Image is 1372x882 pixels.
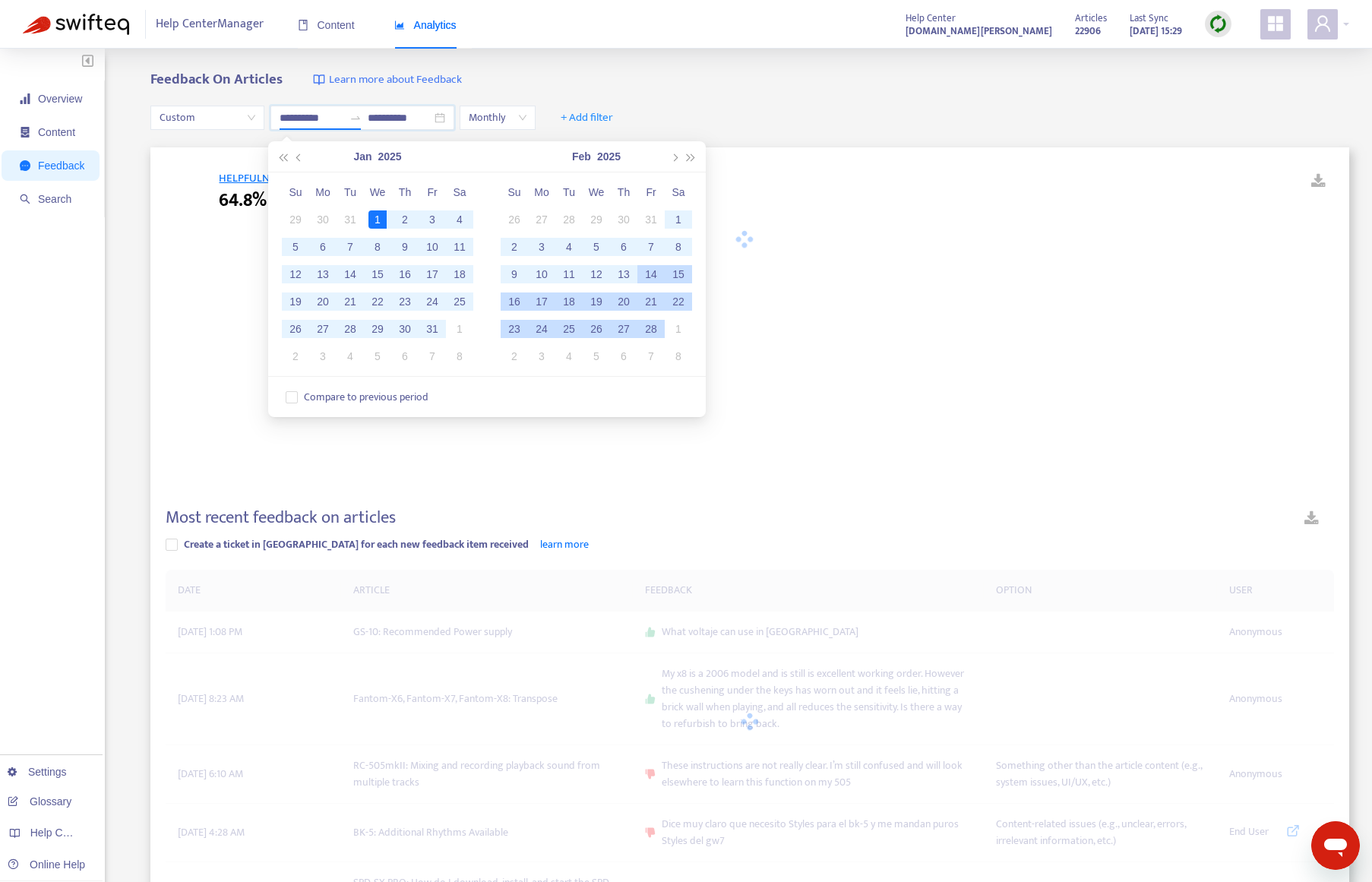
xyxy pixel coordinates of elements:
[560,347,578,365] div: 4
[314,238,332,256] div: 6
[423,320,441,338] div: 31
[642,292,660,311] div: 21
[450,238,469,256] div: 11
[364,261,391,288] td: 2025-01-15
[286,238,305,256] div: 5
[286,347,305,365] div: 2
[423,347,441,365] div: 7
[587,347,605,365] div: 5
[560,210,578,229] div: 28
[298,389,435,406] span: Compare to previous period
[282,343,309,370] td: 2025-02-02
[505,292,523,311] div: 16
[637,288,665,315] td: 2025-02-21
[309,206,337,233] td: 2024-12-30
[555,206,583,233] td: 2025-01-28
[505,347,523,365] div: 2
[150,68,283,91] b: Feedback On Articles
[391,315,419,343] td: 2025-01-30
[587,292,605,311] div: 19
[364,206,391,233] td: 2025-01-01
[337,343,364,370] td: 2025-02-04
[446,206,473,233] td: 2025-01-04
[637,206,665,233] td: 2025-01-31
[378,141,402,172] button: 2025
[505,320,523,338] div: 23
[642,320,660,338] div: 28
[282,206,309,233] td: 2024-12-29
[20,93,30,104] span: signal
[528,179,555,206] th: Mo
[583,233,610,261] td: 2025-02-05
[309,315,337,343] td: 2025-01-27
[450,292,469,311] div: 25
[665,179,692,206] th: Sa
[184,536,529,553] span: Create a ticket in [GEOGRAPHIC_DATA] for each new feedback item received
[610,233,637,261] td: 2025-02-06
[583,343,610,370] td: 2025-03-05
[337,315,364,343] td: 2025-01-28
[450,265,469,283] div: 18
[364,233,391,261] td: 2025-01-08
[610,315,637,343] td: 2025-02-27
[906,23,1052,40] strong: [DOMAIN_NAME][PERSON_NAME]
[669,210,688,229] div: 1
[38,126,75,138] span: Content
[555,288,583,315] td: 2025-02-18
[419,288,446,315] td: 2025-01-24
[337,261,364,288] td: 2025-01-14
[219,169,322,188] span: HELPFULNESS SCORE
[423,238,441,256] div: 10
[450,210,469,229] div: 4
[665,343,692,370] td: 2025-03-08
[583,179,610,206] th: We
[469,106,526,129] span: Monthly
[587,265,605,283] div: 12
[8,858,85,871] a: Online Help
[528,233,555,261] td: 2025-02-03
[391,206,419,233] td: 2025-01-02
[364,179,391,206] th: We
[642,347,660,365] div: 7
[349,112,362,124] span: to
[391,343,419,370] td: 2025-02-06
[446,233,473,261] td: 2025-01-11
[396,320,414,338] div: 30
[368,210,387,229] div: 1
[309,343,337,370] td: 2025-02-03
[341,265,359,283] div: 14
[615,265,633,283] div: 13
[396,292,414,311] div: 23
[665,315,692,343] td: 2025-03-01
[219,187,267,214] span: 64.8%
[505,238,523,256] div: 2
[610,206,637,233] td: 2025-01-30
[555,261,583,288] td: 2025-02-11
[20,127,30,138] span: container
[642,265,660,283] div: 14
[501,343,528,370] td: 2025-03-02
[282,315,309,343] td: 2025-01-26
[446,343,473,370] td: 2025-02-08
[368,238,387,256] div: 8
[282,233,309,261] td: 2025-01-05
[20,194,30,204] span: search
[309,233,337,261] td: 2025-01-06
[298,20,308,30] span: book
[30,827,93,839] span: Help Centers
[309,261,337,288] td: 2025-01-13
[160,106,255,129] span: Custom
[665,261,692,288] td: 2025-02-15
[906,10,956,27] span: Help Center
[505,265,523,283] div: 9
[419,315,446,343] td: 2025-01-31
[561,109,613,127] span: + Add filter
[286,210,305,229] div: 29
[528,288,555,315] td: 2025-02-17
[1075,10,1107,27] span: Articles
[1314,14,1332,33] span: user
[38,160,84,172] span: Feedback
[540,536,589,553] a: learn more
[533,292,551,311] div: 17
[555,179,583,206] th: Tu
